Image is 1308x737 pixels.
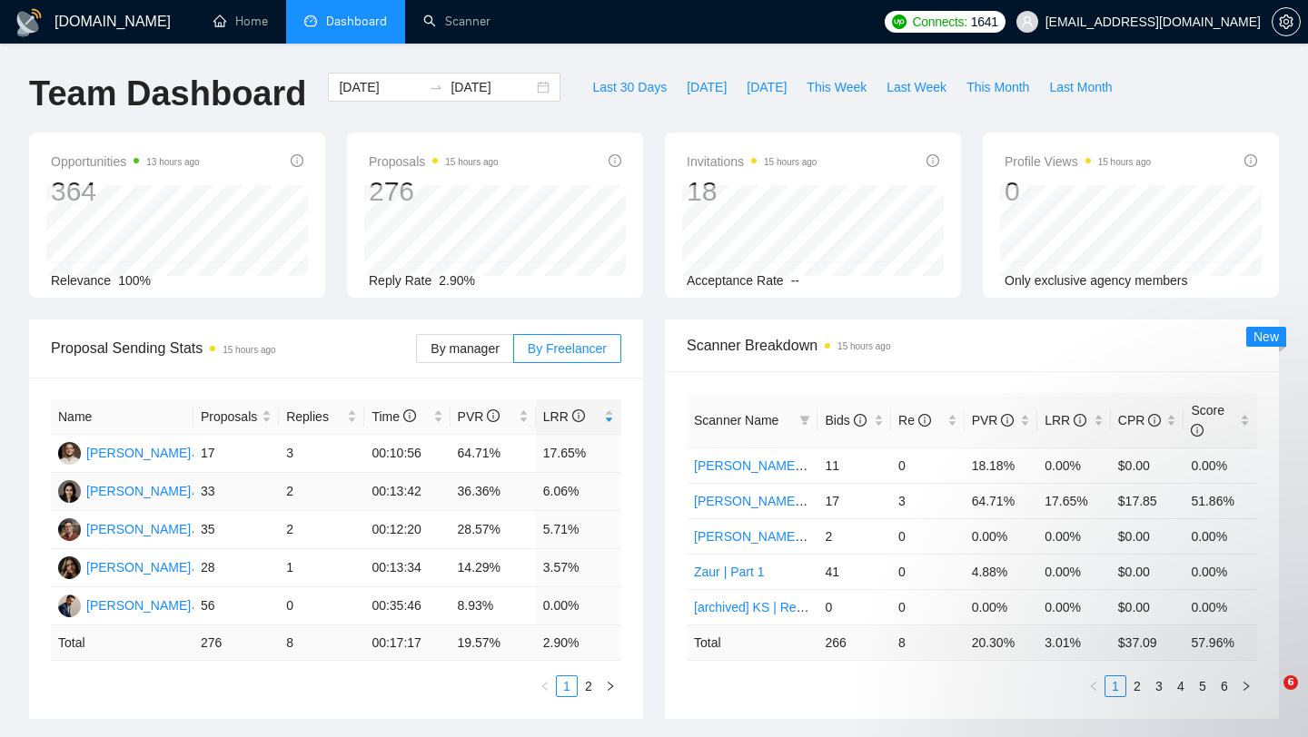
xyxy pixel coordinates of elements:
[817,483,891,518] td: 17
[1184,554,1257,589] td: 0.00%
[687,624,817,660] td: Total
[1045,413,1086,427] span: LRR
[364,511,450,549] td: 00:12:20
[86,481,191,501] div: [PERSON_NAME]
[1037,518,1111,554] td: 0.00%
[687,273,784,288] span: Acceptance Rate
[966,77,1029,97] span: This Month
[891,447,965,483] td: 0
[912,12,966,32] span: Connects:
[599,675,621,697] button: right
[891,554,965,589] td: 0
[694,413,778,427] span: Scanner Name
[445,157,498,167] time: 15 hours ago
[677,73,737,102] button: [DATE]
[1191,424,1204,437] span: info-circle
[451,587,536,625] td: 8.93%
[972,413,1015,427] span: PVR
[887,77,946,97] span: Last Week
[51,399,193,435] th: Name
[15,8,44,37] img: logo
[58,480,81,503] img: AP
[528,341,607,356] span: By Freelancer
[51,151,200,172] span: Opportunities
[1098,157,1151,167] time: 15 hours ago
[304,15,317,27] span: dashboard
[536,549,621,587] td: 3.57%
[403,409,416,422] span: info-circle
[1111,554,1184,589] td: $0.00
[898,413,931,427] span: Re
[58,559,191,574] a: AS[PERSON_NAME]
[817,589,891,624] td: 0
[1005,174,1151,209] div: 0
[431,341,499,356] span: By manager
[423,14,490,29] a: searchScanner
[1049,77,1112,97] span: Last Month
[536,587,621,625] td: 0.00%
[1118,413,1161,427] span: CPR
[451,77,533,97] input: End date
[1037,447,1111,483] td: 0.00%
[837,341,890,351] time: 15 hours ago
[1184,483,1257,518] td: 51.86%
[58,483,191,497] a: AP[PERSON_NAME]
[1272,15,1301,29] a: setting
[891,518,965,554] td: 0
[339,77,421,97] input: Start date
[51,625,193,661] td: Total
[579,676,599,696] a: 2
[799,415,810,426] span: filter
[797,73,877,102] button: This Week
[1283,675,1298,690] span: 6
[451,435,536,473] td: 64.71%
[796,407,814,434] span: filter
[971,12,998,32] span: 1641
[213,14,268,29] a: homeHome
[1021,15,1034,28] span: user
[687,334,1257,357] span: Scanner Breakdown
[557,676,577,696] a: 1
[956,73,1039,102] button: This Month
[279,587,364,625] td: 0
[429,80,443,94] span: swap-right
[1083,675,1105,697] button: left
[817,554,891,589] td: 41
[201,407,258,427] span: Proposals
[891,483,965,518] td: 3
[687,77,727,97] span: [DATE]
[1111,518,1184,554] td: $0.00
[369,273,431,288] span: Reply Rate
[364,587,450,625] td: 00:35:46
[291,154,303,167] span: info-circle
[1005,273,1188,288] span: Only exclusive agency members
[1083,675,1105,697] li: Previous Page
[279,399,364,435] th: Replies
[536,435,621,473] td: 17.65%
[429,80,443,94] span: to
[536,473,621,511] td: 6.06%
[364,549,450,587] td: 00:13:34
[965,447,1038,483] td: 18.18%
[892,15,907,29] img: upwork-logo.png
[817,447,891,483] td: 11
[825,413,866,427] span: Bids
[582,73,677,102] button: Last 30 Days
[364,625,450,661] td: 00:17:17
[58,521,191,536] a: MS[PERSON_NAME]
[926,154,939,167] span: info-circle
[543,409,585,424] span: LRR
[86,519,191,539] div: [PERSON_NAME]
[534,675,556,697] button: left
[556,675,578,697] li: 1
[965,483,1038,518] td: 64.71%
[193,587,279,625] td: 56
[694,458,857,473] a: [PERSON_NAME] | WP | KS
[572,409,585,422] span: info-circle
[1184,447,1257,483] td: 0.00%
[286,407,343,427] span: Replies
[86,595,191,615] div: [PERSON_NAME]
[1253,329,1279,344] span: New
[540,681,550,692] span: left
[51,273,111,288] span: Relevance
